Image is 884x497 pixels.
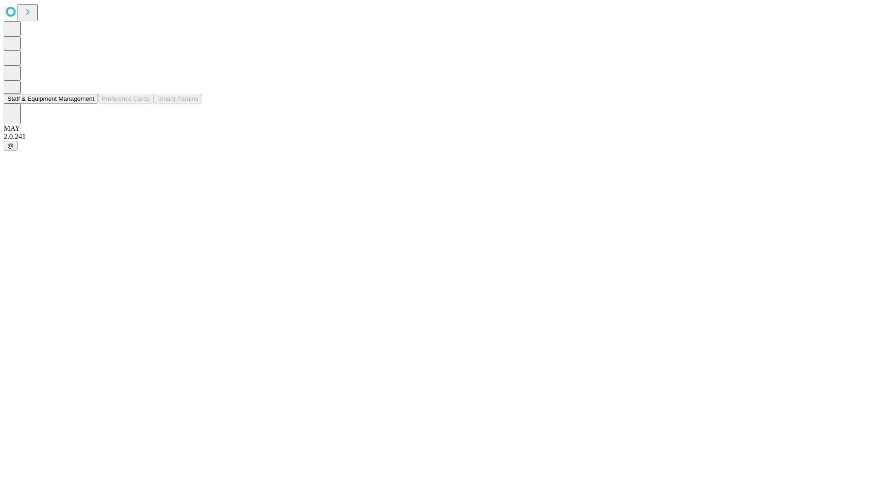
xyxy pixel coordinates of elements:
[4,141,17,150] button: @
[7,142,14,149] span: @
[98,94,153,104] button: Preference Cards
[153,94,202,104] button: Tenant Params
[4,94,98,104] button: Staff & Equipment Management
[4,133,880,141] div: 2.0.241
[4,124,880,133] div: MAY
